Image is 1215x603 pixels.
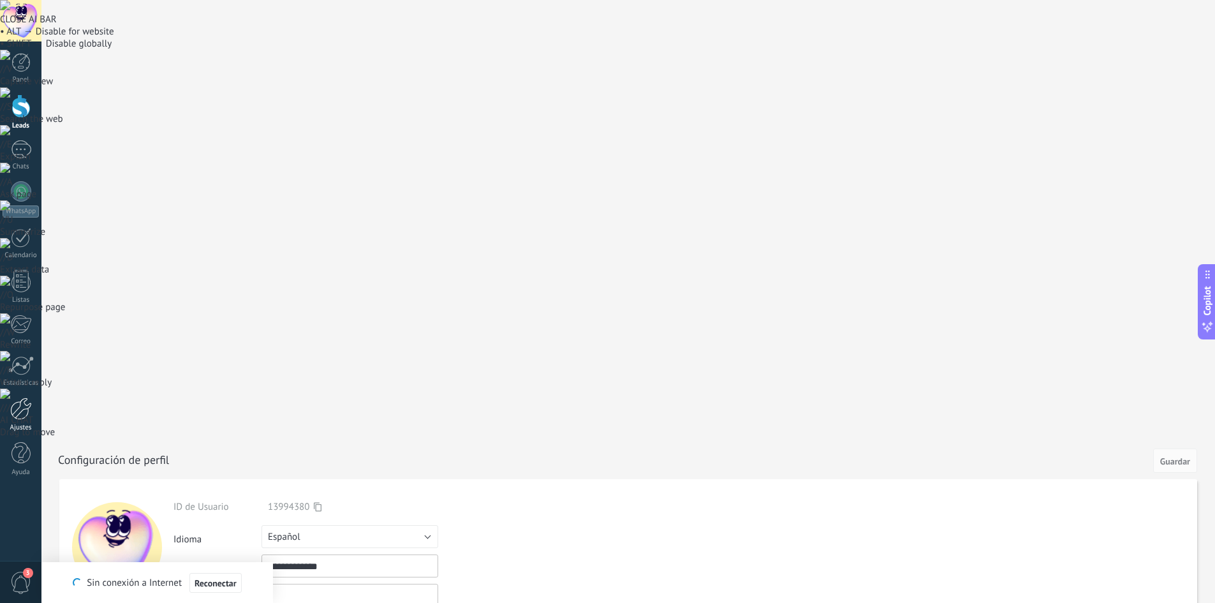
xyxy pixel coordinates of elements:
span: Español [268,531,300,543]
div: Ayuda [3,468,40,477]
span: Guardar [1160,457,1190,466]
button: Reconectar [189,573,242,593]
div: Idioma [173,528,261,546]
div: ID de Usuario [173,501,261,513]
span: Reconectar [195,579,237,588]
span: 13994380 [268,501,309,513]
div: Nombre [173,560,261,572]
span: 3 [23,568,33,578]
button: Guardar [1153,449,1197,473]
button: Español [261,525,438,548]
div: Sin conexión a Internet [73,572,241,593]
